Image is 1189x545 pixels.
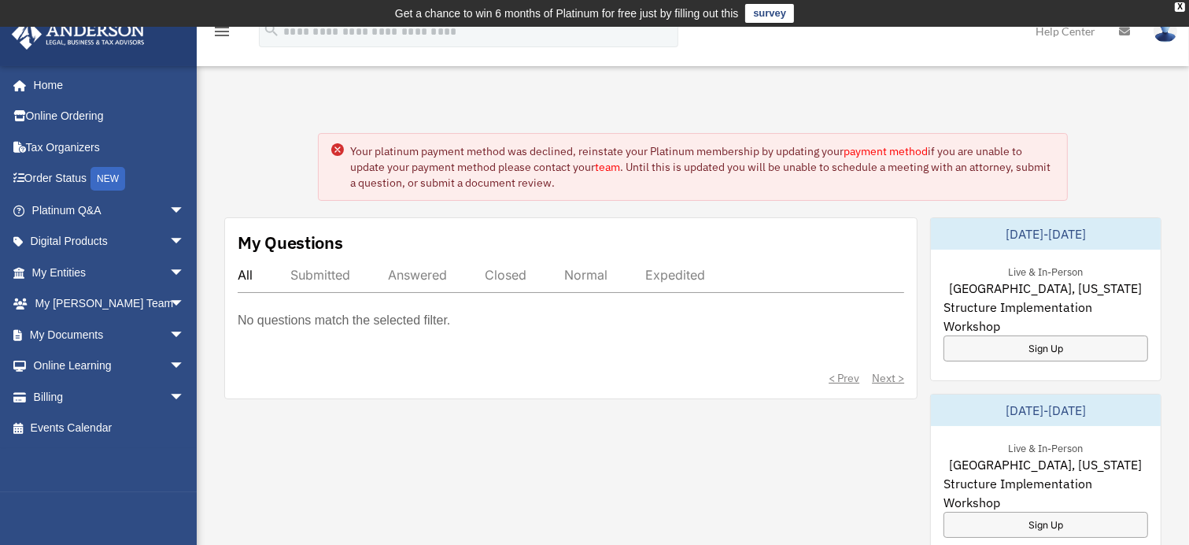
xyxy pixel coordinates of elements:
a: Digital Productsarrow_drop_down [11,226,209,258]
span: arrow_drop_down [169,226,201,258]
div: Expedited [645,267,705,283]
a: payment method [844,144,928,158]
a: My [PERSON_NAME] Teamarrow_drop_down [11,288,209,320]
div: All [238,267,253,283]
div: Submitted [290,267,350,283]
span: Structure Implementation Workshop [943,298,1148,336]
span: arrow_drop_down [169,257,201,289]
a: survey [745,4,794,23]
span: arrow_drop_down [169,319,201,351]
div: Answered [388,267,447,283]
span: arrow_drop_down [169,350,201,383]
div: NEW [90,167,125,191]
img: User Pic [1154,20,1177,43]
p: No questions match the selected filter. [238,310,450,332]
a: Online Learningarrow_drop_down [11,350,209,382]
span: arrow_drop_down [169,288,201,321]
div: Your platinum payment method was declined, reinstate your Platinum membership by updating your if... [350,143,1054,191]
a: Billingarrow_drop_down [11,381,209,413]
span: Structure Implementation Workshop [943,474,1148,512]
a: Sign Up [943,336,1148,361]
div: Live & In-Person [996,262,1096,279]
a: Platinum Q&Aarrow_drop_down [11,195,209,226]
span: arrow_drop_down [169,195,201,227]
div: Get a chance to win 6 months of Platinum for free just by filling out this [395,4,739,23]
img: Anderson Advisors Platinum Portal [7,19,150,50]
a: menu [212,28,231,41]
div: Closed [485,267,526,283]
div: [DATE]-[DATE] [931,218,1161,250]
div: My Questions [238,231,343,254]
div: [DATE]-[DATE] [931,395,1161,426]
i: search [263,21,280,39]
span: [GEOGRAPHIC_DATA], [US_STATE] [950,455,1143,474]
div: Live & In-Person [996,439,1096,455]
a: My Entitiesarrow_drop_down [11,257,209,288]
a: Events Calendar [11,413,209,444]
i: menu [212,22,231,41]
a: Order StatusNEW [11,163,209,195]
a: Home [11,69,201,101]
a: team [595,160,620,174]
a: Tax Organizers [11,132,209,163]
div: Normal [564,267,607,283]
span: arrow_drop_down [169,381,201,413]
a: My Documentsarrow_drop_down [11,319,209,350]
a: Online Ordering [11,101,209,132]
div: close [1175,2,1185,12]
a: Sign Up [943,512,1148,538]
span: [GEOGRAPHIC_DATA], [US_STATE] [950,279,1143,298]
